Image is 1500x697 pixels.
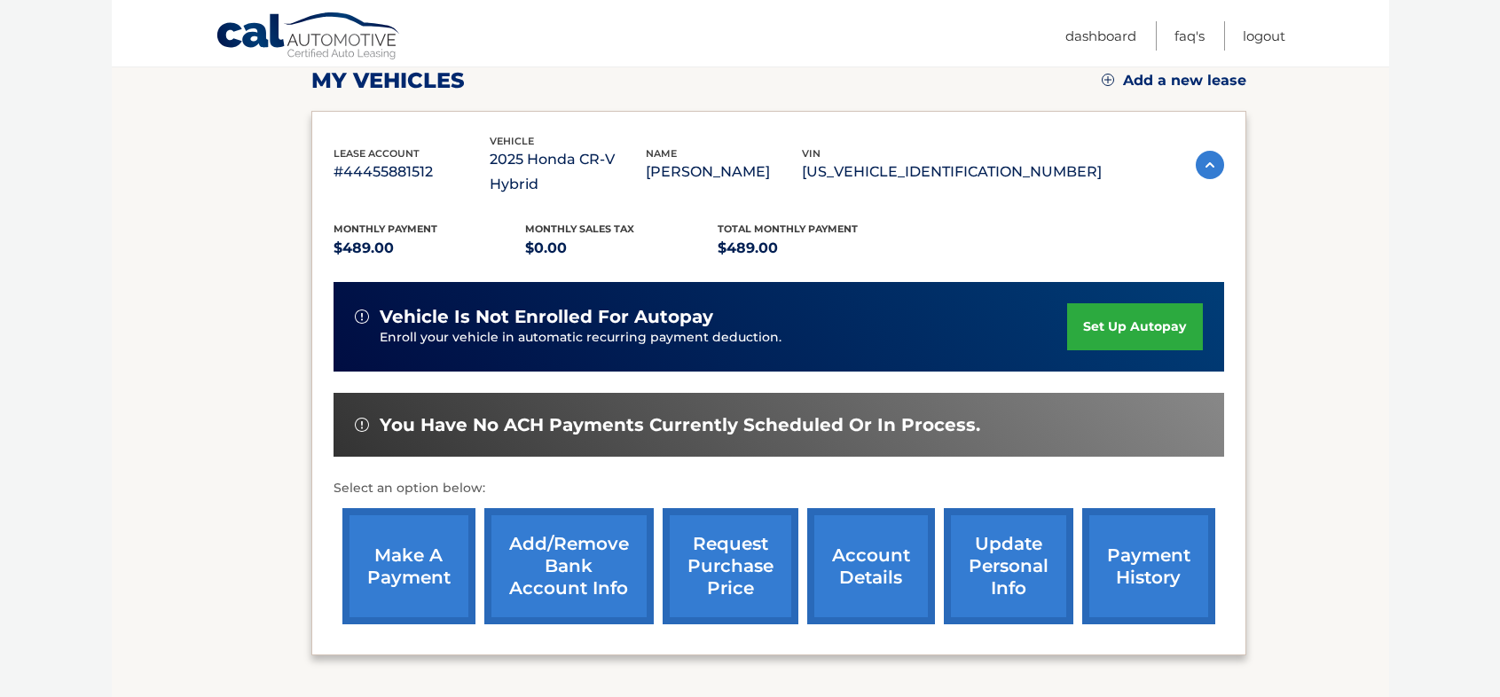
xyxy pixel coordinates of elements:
img: alert-white.svg [355,418,369,432]
p: [US_VEHICLE_IDENTIFICATION_NUMBER] [802,160,1102,184]
span: You have no ACH payments currently scheduled or in process. [380,414,980,436]
img: accordion-active.svg [1196,151,1224,179]
span: vehicle is not enrolled for autopay [380,306,713,328]
a: set up autopay [1067,303,1202,350]
span: vin [802,147,821,160]
p: $489.00 [718,236,910,261]
span: lease account [334,147,420,160]
img: add.svg [1102,74,1114,86]
span: name [646,147,677,160]
p: Enroll your vehicle in automatic recurring payment deduction. [380,328,1068,348]
img: alert-white.svg [355,309,369,324]
p: 2025 Honda CR-V Hybrid [490,147,646,197]
a: FAQ's [1174,21,1205,51]
a: update personal info [944,508,1073,624]
a: payment history [1082,508,1215,624]
p: [PERSON_NAME] [646,160,802,184]
span: Monthly sales Tax [525,223,634,235]
a: account details [807,508,935,624]
a: Add a new lease [1102,72,1246,90]
span: Monthly Payment [334,223,437,235]
a: Dashboard [1065,21,1136,51]
a: Add/Remove bank account info [484,508,654,624]
p: #44455881512 [334,160,490,184]
a: Logout [1243,21,1285,51]
span: vehicle [490,135,534,147]
h2: my vehicles [311,67,465,94]
a: make a payment [342,508,475,624]
p: Select an option below: [334,478,1224,499]
p: $0.00 [525,236,718,261]
p: $489.00 [334,236,526,261]
a: request purchase price [663,508,798,624]
a: Cal Automotive [216,12,402,63]
span: Total Monthly Payment [718,223,858,235]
